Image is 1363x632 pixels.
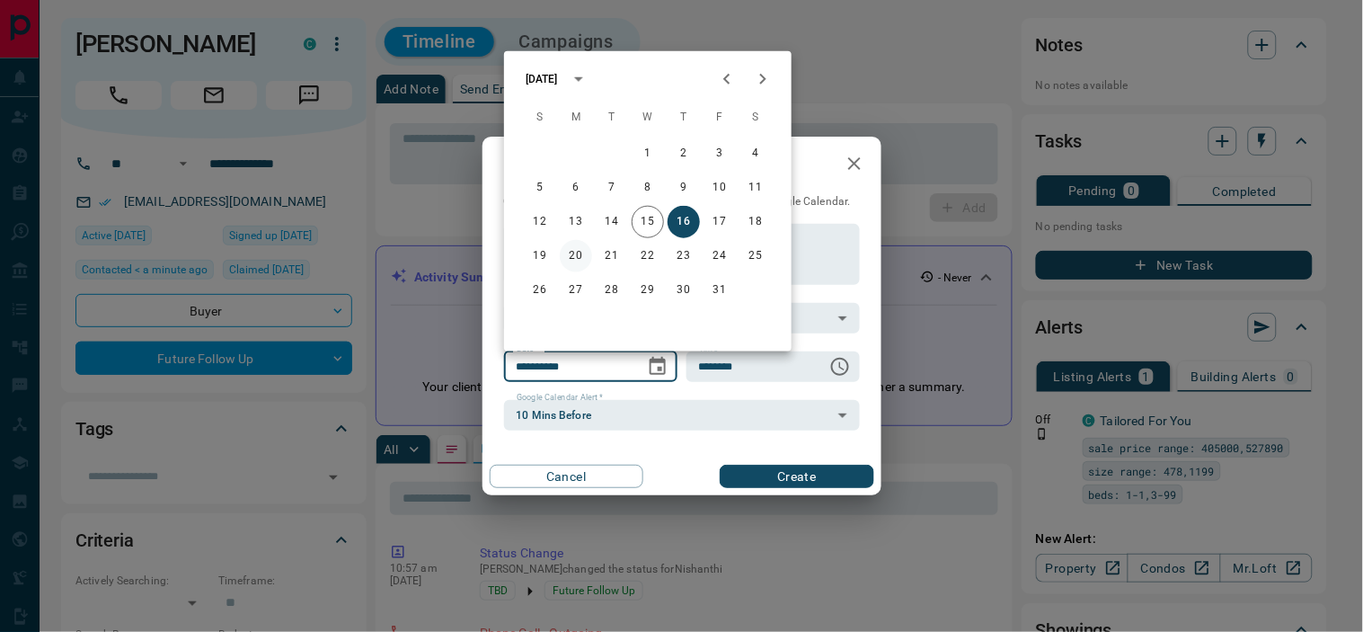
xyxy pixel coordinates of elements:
button: Previous month [709,61,745,97]
span: Friday [704,100,736,136]
button: 17 [704,206,736,238]
span: Saturday [739,100,772,136]
button: 27 [560,274,592,307]
button: 20 [560,240,592,272]
button: Next month [745,61,781,97]
div: [DATE] [526,71,558,87]
span: Sunday [524,100,556,136]
button: 13 [560,206,592,238]
button: 30 [668,274,700,307]
button: 1 [632,138,664,170]
button: 21 [596,240,628,272]
button: 4 [739,138,772,170]
button: 9 [668,172,700,204]
h2: New Task [482,137,605,194]
button: 2 [668,138,700,170]
button: 16 [668,206,700,238]
button: 31 [704,274,736,307]
span: Tuesday [596,100,628,136]
button: 6 [560,172,592,204]
button: 22 [632,240,664,272]
button: 12 [524,206,556,238]
span: Wednesday [632,100,664,136]
span: Thursday [668,100,700,136]
button: 18 [739,206,772,238]
button: Cancel [490,465,643,488]
button: 8 [632,172,664,204]
button: calendar view is open, switch to year view [563,64,594,94]
div: 10 Mins Before [504,400,860,431]
button: 19 [524,240,556,272]
button: Choose date, selected date is Oct 16, 2025 [640,349,676,385]
button: 7 [596,172,628,204]
button: Create [720,465,873,488]
label: Date [517,343,539,355]
button: 11 [739,172,772,204]
button: 10 [704,172,736,204]
button: 28 [596,274,628,307]
button: 23 [668,240,700,272]
label: Time [699,343,722,355]
button: 24 [704,240,736,272]
button: 5 [524,172,556,204]
button: 15 [632,206,664,238]
button: 14 [596,206,628,238]
button: 3 [704,138,736,170]
button: 29 [632,274,664,307]
button: 26 [524,274,556,307]
button: Choose time, selected time is 6:00 AM [822,349,858,385]
button: 25 [739,240,772,272]
label: Google Calendar Alert [517,392,603,404]
span: Monday [560,100,592,136]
